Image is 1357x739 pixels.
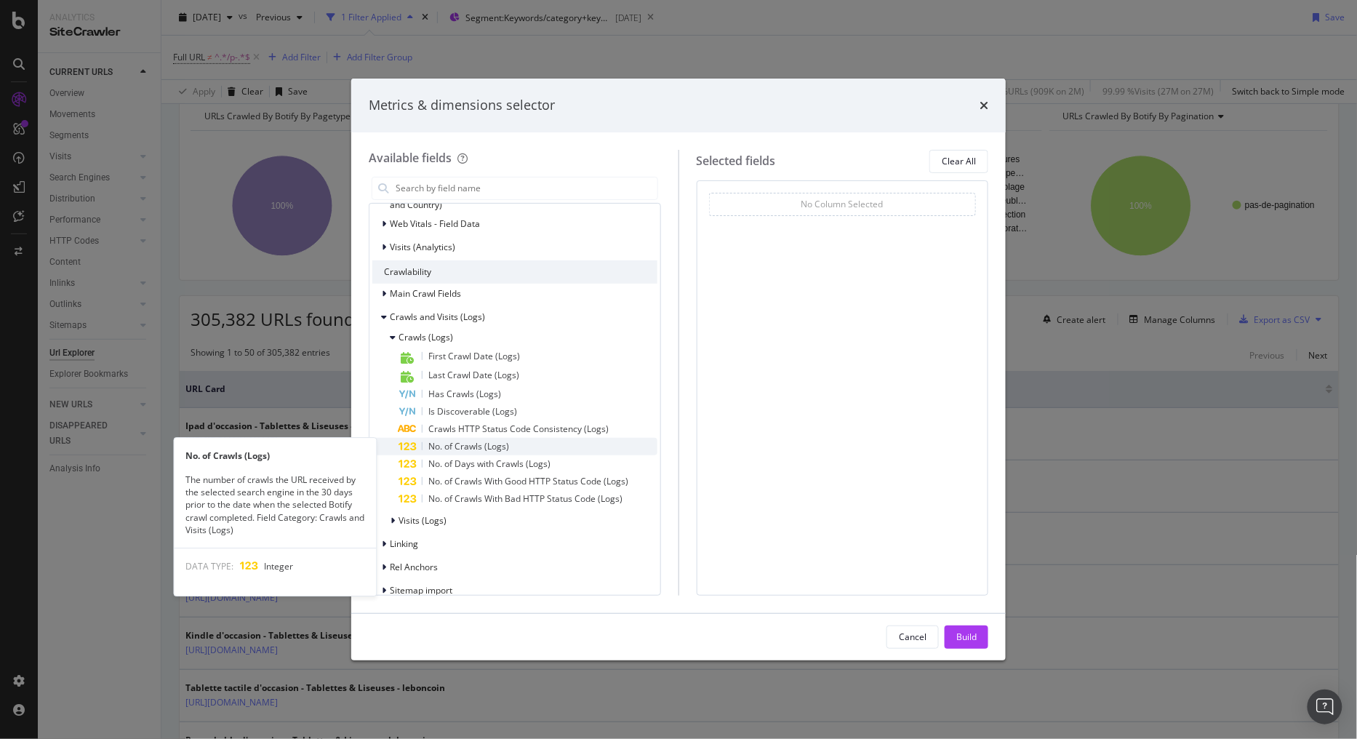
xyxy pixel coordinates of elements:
[942,155,976,167] div: Clear All
[980,96,988,115] div: times
[390,217,480,230] span: Web Vitals - Field Data
[428,388,501,400] span: Has Crawls (Logs)
[428,475,628,487] span: No. of Crawls With Good HTTP Status Code (Logs)
[390,311,485,323] span: Crawls and Visits (Logs)
[428,350,520,362] span: First Crawl Date (Logs)
[945,626,988,649] button: Build
[369,96,555,115] div: Metrics & dimensions selector
[428,423,609,435] span: Crawls HTTP Status Code Consistency (Logs)
[175,450,377,462] div: No. of Crawls (Logs)
[390,538,418,550] span: Linking
[175,474,377,536] div: The number of crawls the URL received by the selected search engine in the 30 days prior to the d...
[1308,690,1342,724] div: Open Intercom Messenger
[390,241,455,253] span: Visits (Analytics)
[369,150,452,166] div: Available fields
[428,369,519,381] span: Last Crawl Date (Logs)
[801,198,884,210] div: No Column Selected
[390,561,438,573] span: Rel Anchors
[886,626,939,649] button: Cancel
[428,405,517,418] span: Is Discoverable (Logs)
[394,177,657,199] input: Search by field name
[428,440,509,452] span: No. of Crawls (Logs)
[372,260,657,284] div: Crawlability
[899,631,926,643] div: Cancel
[428,492,623,505] span: No. of Crawls With Bad HTTP Status Code (Logs)
[390,584,452,596] span: Sitemap import
[428,458,551,470] span: No. of Days with Crawls (Logs)
[351,79,1006,660] div: modal
[697,153,776,169] div: Selected fields
[399,331,453,343] span: Crawls (Logs)
[956,631,977,643] div: Build
[929,150,988,173] button: Clear All
[399,514,447,527] span: Visits (Logs)
[390,186,642,211] span: Google Search Console Keywords (Aggregated Metrics By URL and Country)
[390,287,461,300] span: Main Crawl Fields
